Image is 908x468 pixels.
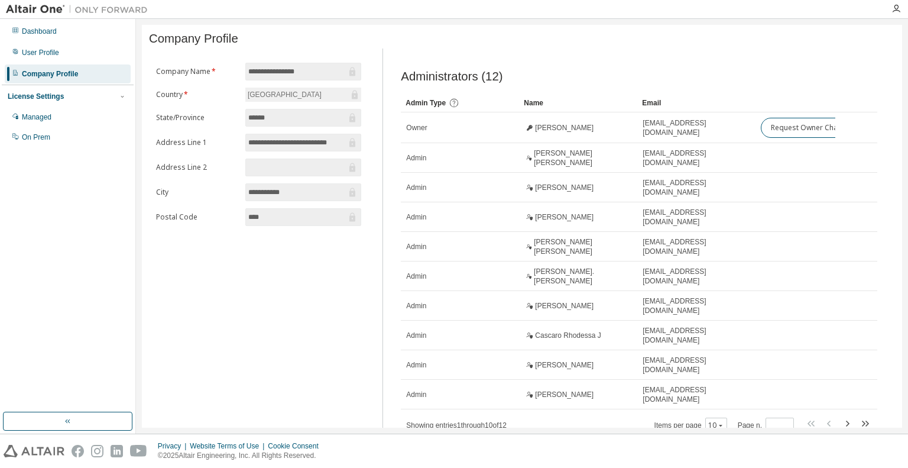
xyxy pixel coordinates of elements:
img: youtube.svg [130,445,147,457]
span: [PERSON_NAME] [535,183,594,192]
label: State/Province [156,113,238,122]
span: Admin [406,360,426,370]
span: [EMAIL_ADDRESS][DOMAIN_NAME] [643,296,750,315]
button: Request Owner Change [761,118,861,138]
span: [EMAIL_ADDRESS][DOMAIN_NAME] [643,118,750,137]
span: [EMAIL_ADDRESS][DOMAIN_NAME] [643,385,750,404]
div: Dashboard [22,27,57,36]
label: Address Line 1 [156,138,238,147]
label: Company Name [156,67,238,76]
span: Administrators (12) [401,70,502,83]
label: City [156,188,238,197]
span: Admin [406,242,426,251]
div: Website Terms of Use [190,441,268,451]
div: Managed [22,112,51,122]
span: [EMAIL_ADDRESS][DOMAIN_NAME] [643,326,750,345]
span: Page n. [738,418,794,433]
img: Altair One [6,4,154,15]
span: [PERSON_NAME]. [PERSON_NAME] [534,267,632,286]
span: Admin [406,183,426,192]
span: [PERSON_NAME] [535,360,594,370]
span: [PERSON_NAME] [535,390,594,399]
label: Postal Code [156,212,238,222]
button: 10 [708,421,724,430]
span: Showing entries 1 through 10 of 12 [406,421,507,430]
span: Admin [406,390,426,399]
span: [PERSON_NAME] [535,123,594,133]
span: [EMAIL_ADDRESS][DOMAIN_NAME] [643,267,750,286]
img: altair_logo.svg [4,445,64,457]
div: [GEOGRAPHIC_DATA] [245,88,361,102]
span: [EMAIL_ADDRESS][DOMAIN_NAME] [643,237,750,256]
label: Country [156,90,238,99]
div: Company Profile [22,69,78,79]
img: instagram.svg [91,445,103,457]
div: On Prem [22,133,50,142]
div: Email [642,93,751,112]
label: Address Line 2 [156,163,238,172]
div: License Settings [8,92,64,101]
div: User Profile [22,48,59,57]
span: [EMAIL_ADDRESS][DOMAIN_NAME] [643,149,750,167]
div: [GEOGRAPHIC_DATA] [246,88,323,101]
p: © 2025 Altair Engineering, Inc. All Rights Reserved. [158,451,326,461]
span: [PERSON_NAME] [PERSON_NAME] [534,237,632,256]
span: [EMAIL_ADDRESS][DOMAIN_NAME] [643,208,750,227]
img: linkedin.svg [111,445,123,457]
img: facebook.svg [72,445,84,457]
span: Cascaro Rhodessa J [535,331,601,340]
div: Cookie Consent [268,441,325,451]
span: [PERSON_NAME] [535,301,594,311]
span: [PERSON_NAME] [PERSON_NAME] [534,149,632,167]
span: Owner [406,123,427,133]
span: Admin [406,272,426,281]
span: Items per page [654,418,727,433]
div: Privacy [158,441,190,451]
span: Admin [406,153,426,163]
span: [EMAIL_ADDRESS][DOMAIN_NAME] [643,356,750,375]
span: Admin [406,331,426,340]
span: Admin Type [406,99,446,107]
span: Admin [406,212,426,222]
div: Name [524,93,633,112]
span: Admin [406,301,426,311]
span: Company Profile [149,32,238,46]
span: [EMAIL_ADDRESS][DOMAIN_NAME] [643,178,750,197]
span: [PERSON_NAME] [535,212,594,222]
